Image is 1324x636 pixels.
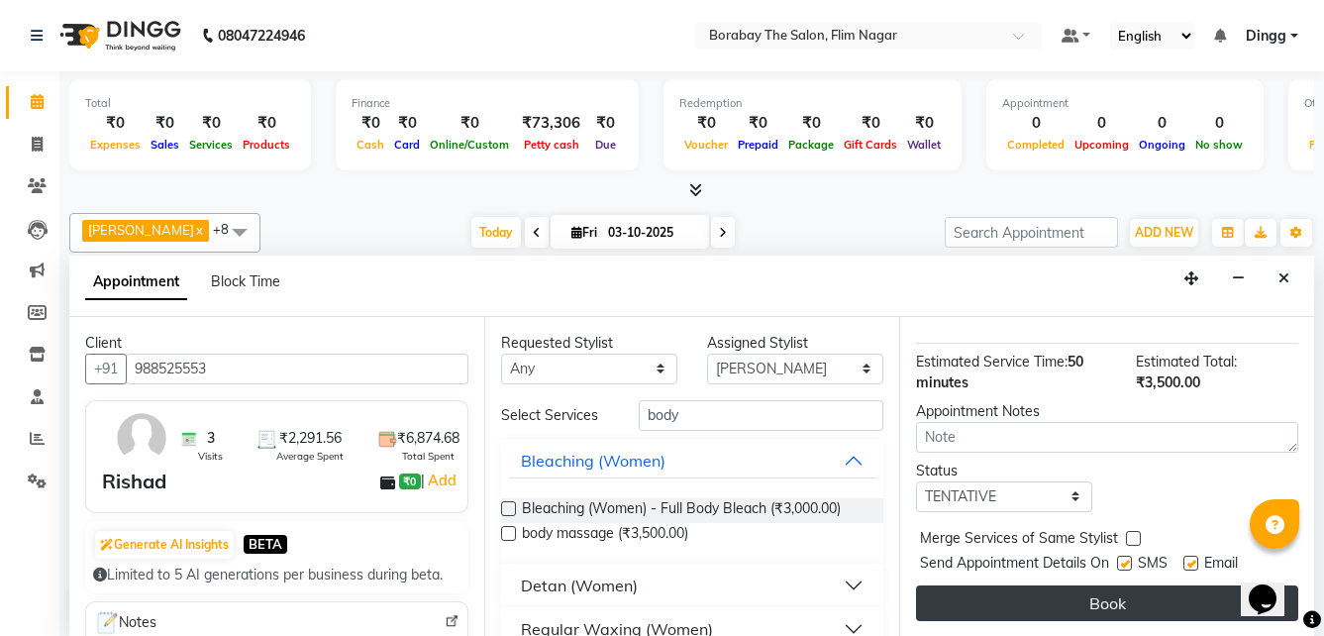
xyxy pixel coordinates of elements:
span: Visits [198,449,223,464]
span: Due [590,138,621,152]
div: ₹0 [85,112,146,135]
span: Voucher [679,138,733,152]
span: Online/Custom [425,138,514,152]
span: [PERSON_NAME] [88,222,194,238]
span: 50 minutes [916,353,1083,391]
div: ₹0 [184,112,238,135]
img: avatar [113,409,170,467]
div: Redemption [679,95,946,112]
span: Card [389,138,425,152]
span: ₹0 [399,474,420,489]
span: body massage (₹3,500.00) [522,523,688,548]
div: Limited to 5 AI generations per business during beta. [93,565,460,585]
b: 08047224946 [218,8,305,63]
div: ₹0 [588,112,623,135]
span: Cash [352,138,389,152]
div: Detan (Women) [521,574,638,597]
button: Detan (Women) [509,568,875,603]
span: Petty cash [519,138,584,152]
iframe: chat widget [1241,557,1304,616]
div: ₹0 [839,112,902,135]
span: Estimated Total: [1136,353,1237,371]
span: Completed [1002,138,1069,152]
div: ₹0 [238,112,295,135]
span: Package [783,138,839,152]
span: Appointment [85,265,187,300]
span: Notes [94,610,156,636]
span: Total Spent [402,449,455,464]
div: Total [85,95,295,112]
span: Estimated Service Time: [916,353,1068,371]
div: ₹0 [902,112,946,135]
input: 2025-10-03 [602,218,701,248]
span: Services [184,138,238,152]
span: Today [471,217,521,248]
div: Appointment Notes [916,401,1298,422]
span: Products [238,138,295,152]
div: ₹0 [389,112,425,135]
span: No show [1190,138,1248,152]
input: Search by Name/Mobile/Email/Code [126,354,468,384]
a: Add [425,469,459,492]
span: SMS [1138,553,1168,578]
button: Book [916,585,1298,621]
div: ₹0 [679,112,733,135]
input: Search by service name [639,400,883,431]
div: Assigned Stylist [707,333,883,354]
button: Close [1270,264,1298,294]
div: 0 [1134,112,1190,135]
div: ₹73,306 [514,112,588,135]
span: ₹3,500.00 [1136,373,1200,391]
span: Expenses [85,138,146,152]
div: ₹0 [352,112,389,135]
span: ₹6,874.68 [397,428,459,449]
span: Ongoing [1134,138,1190,152]
span: Average Spent [276,449,344,464]
div: 0 [1190,112,1248,135]
div: 0 [1069,112,1134,135]
div: Select Services [486,405,624,426]
div: ₹0 [146,112,184,135]
div: Client [85,333,468,354]
div: Bleaching (Women) [521,449,665,473]
span: | [421,469,459,492]
span: +8 [213,221,244,237]
a: x [194,222,203,238]
button: Bleaching (Women) [509,443,875,478]
span: BETA [244,535,287,554]
input: Search Appointment [945,217,1118,248]
button: +91 [85,354,127,384]
span: Send Appointment Details On [920,553,1109,578]
div: 0 [1002,112,1069,135]
span: Fri [566,225,602,240]
div: ₹0 [425,112,514,135]
div: Requested Stylist [501,333,677,354]
div: Finance [352,95,623,112]
span: 3 [207,428,215,449]
span: ₹2,291.56 [279,428,342,449]
div: ₹0 [733,112,783,135]
span: Block Time [211,272,280,290]
span: ADD NEW [1135,225,1193,240]
span: Sales [146,138,184,152]
div: Appointment [1002,95,1248,112]
button: Generate AI Insights [95,531,234,559]
div: ₹0 [783,112,839,135]
span: Dingg [1246,26,1286,47]
span: Gift Cards [839,138,902,152]
div: Rishad [102,467,166,496]
span: Merge Services of Same Stylist [920,528,1118,553]
span: Email [1204,553,1238,578]
div: Status [916,461,1092,481]
span: Upcoming [1069,138,1134,152]
button: ADD NEW [1130,219,1198,247]
span: Prepaid [733,138,783,152]
span: Wallet [902,138,946,152]
span: Bleaching (Women) - Full Body Bleach (₹3,000.00) [522,498,841,523]
img: logo [51,8,186,63]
